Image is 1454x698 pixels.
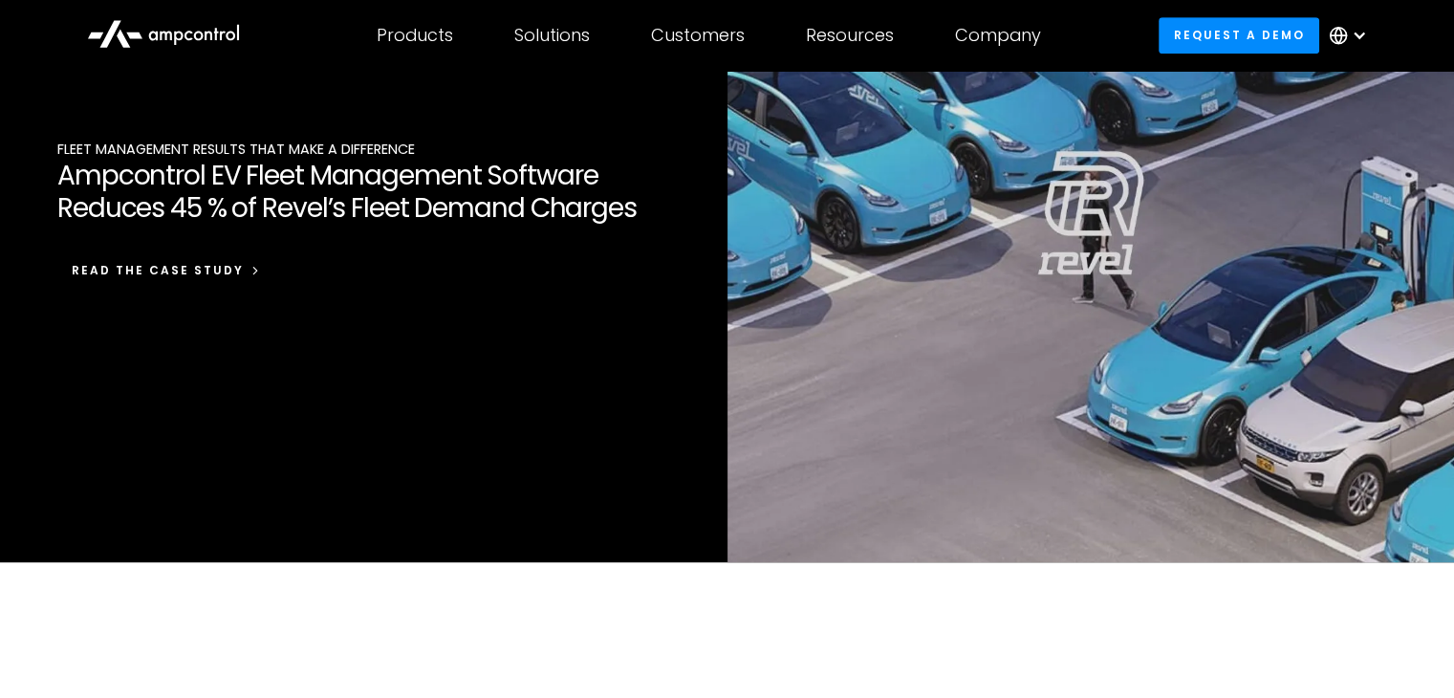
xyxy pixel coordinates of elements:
[514,25,590,46] div: Solutions
[955,25,1041,46] div: Company
[57,139,670,160] div: Fleet management RESULTS THAT MAKE A DIFFERenCE
[651,25,745,46] div: Customers
[57,252,271,288] a: READ THE CASE STUDY
[806,25,894,46] div: Resources
[377,25,453,46] div: Products
[1159,17,1319,53] a: Request a demo
[57,160,670,224] h2: Ampcontrol EV Fleet Management Software Reduces 45 % of Revel’s Fleet Demand Charges
[72,262,244,278] span: READ THE CASE STUDY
